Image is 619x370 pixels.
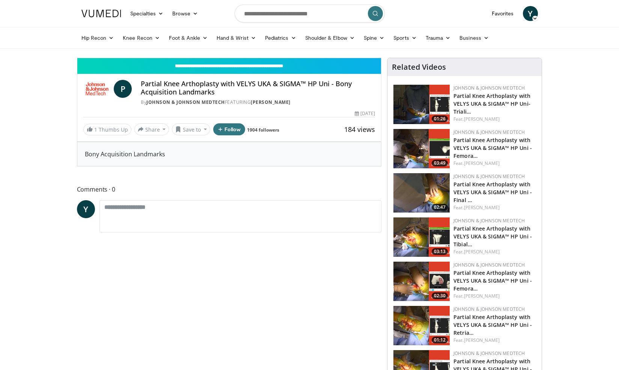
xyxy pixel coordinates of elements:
[453,181,532,204] a: Partial Knee Arthoplasty with VELYS UKA & SIGMA™ HP Uni - Final …
[168,6,202,21] a: Browse
[393,306,450,345] a: 01:12
[464,249,500,255] a: [PERSON_NAME]
[393,173,450,213] img: 2dac1888-fcb6-4628-a152-be974a3fbb82.png.150x105_q85_crop-smart_upscale.png
[453,136,532,159] a: Partial Knee Arthoplasty with VELYS UKA & SIGMA™ HP Uni - Femora…
[455,30,493,45] a: Business
[453,293,536,300] div: Feat.
[453,306,525,312] a: Johnson & Johnson MedTech
[146,99,225,105] a: Johnson & Johnson MedTech
[464,293,500,299] a: [PERSON_NAME]
[212,30,261,45] a: Hand & Wrist
[83,124,131,135] a: 1 Thumbs Up
[432,337,448,343] span: 01:12
[359,30,389,45] a: Spine
[301,30,359,45] a: Shoulder & Elbow
[393,262,450,301] img: 27e23ca4-618a-4dda-a54e-349283c0b62a.png.150x105_q85_crop-smart_upscale.png
[389,30,421,45] a: Sports
[114,80,132,98] a: P
[453,204,536,211] div: Feat.
[392,63,446,72] h4: Related Videos
[77,30,119,45] a: Hip Recon
[344,125,375,134] span: 184 views
[453,85,525,91] a: Johnson & Johnson MedTech
[94,126,97,133] span: 1
[235,4,385,22] input: Search topics, interventions
[393,217,450,257] a: 03:13
[77,184,382,194] span: Comments 0
[453,269,532,292] a: Partial Knee Arthoplasty with VELYS UKA & SIGMA™ HP Uni - Femora…
[141,80,375,96] h4: Partial Knee Arthoplasty with VELYS UKA & SIGMA™ HP Uni - Bony Acquisition Landmarks
[453,129,525,135] a: Johnson & Johnson MedTech
[487,6,518,21] a: Favorites
[464,116,500,122] a: [PERSON_NAME]
[453,313,532,336] a: Partial Knee Arthoplasty with VELYS UKA & SIGMA™ HP Uni - Retria…
[453,225,532,248] a: Partial Knee Arthoplasty with VELYS UKA & SIGMA™ HP Uni - Tibial…
[464,204,500,211] a: [PERSON_NAME]
[523,6,538,21] a: Y
[393,173,450,213] a: 02:47
[81,10,121,17] img: VuMedi Logo
[83,80,111,98] img: Johnson & Johnson MedTech
[393,129,450,168] a: 03:49
[77,200,95,218] a: Y
[393,217,450,257] img: fca33e5d-2676-4c0d-8432-0e27cf4af401.png.150x105_q85_crop-smart_upscale.png
[453,262,525,268] a: Johnson & Johnson MedTech
[141,99,375,106] div: By FEATURING
[393,85,450,124] img: 54517014-b7e0-49d7-8366-be4d35b6cc59.png.150x105_q85_crop-smart_upscale.png
[453,350,525,357] a: Johnson & Johnson MedTech
[393,85,450,124] a: 01:26
[453,116,536,123] div: Feat.
[432,204,448,211] span: 02:47
[393,129,450,168] img: 13513cbe-2183-4149-ad2a-2a4ce2ec625a.png.150x105_q85_crop-smart_upscale.png
[134,123,169,135] button: Share
[453,337,536,344] div: Feat.
[453,173,525,180] a: Johnson & Johnson MedTech
[453,92,530,115] a: Partial Knee Arthoplasty with VELYS UKA & SIGMA™ HP Uni- Triali…
[464,337,500,343] a: [PERSON_NAME]
[393,262,450,301] a: 02:30
[118,30,164,45] a: Knee Recon
[453,217,525,224] a: Johnson & Johnson MedTech
[261,30,301,45] a: Pediatrics
[164,30,212,45] a: Foot & Ankle
[213,123,245,135] button: Follow
[432,115,448,122] span: 01:26
[453,160,536,167] div: Feat.
[432,248,448,255] span: 03:13
[432,292,448,299] span: 02:30
[432,160,448,166] span: 03:49
[453,249,536,255] div: Feat.
[172,123,210,135] button: Save to
[247,127,279,133] a: 1904 followers
[464,160,500,166] a: [PERSON_NAME]
[251,99,291,105] a: [PERSON_NAME]
[126,6,168,21] a: Specialties
[77,142,381,166] div: Bony Acquisition Landmarks
[421,30,455,45] a: Trauma
[355,110,375,117] div: [DATE]
[393,306,450,345] img: 27d2ec60-bae8-41df-9ceb-8f0e9b1e3492.png.150x105_q85_crop-smart_upscale.png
